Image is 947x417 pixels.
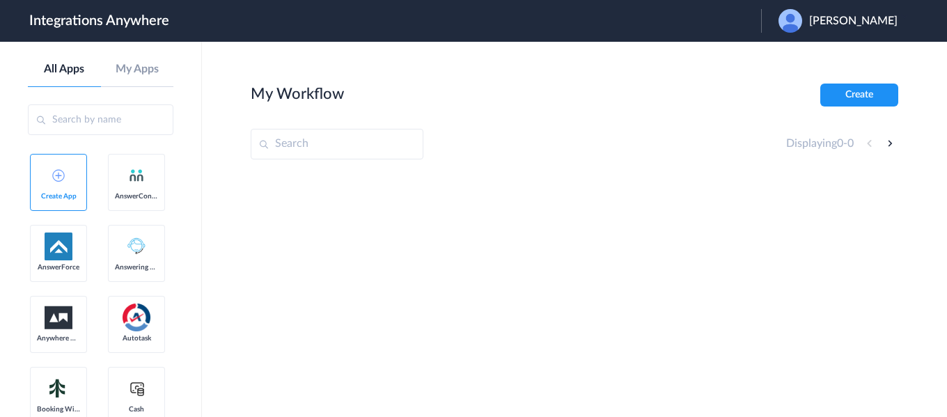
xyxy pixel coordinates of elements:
[101,63,174,76] a: My Apps
[37,405,80,414] span: Booking Widget
[28,63,101,76] a: All Apps
[251,85,344,103] h2: My Workflow
[37,334,80,343] span: Anywhere Works
[123,304,150,331] img: autotask.png
[45,233,72,260] img: af-app-logo.svg
[115,263,158,272] span: Answering Service
[128,380,146,397] img: cash-logo.svg
[115,405,158,414] span: Cash
[29,13,169,29] h1: Integrations Anywhere
[778,9,802,33] img: user.png
[128,167,145,184] img: answerconnect-logo.svg
[28,104,173,135] input: Search by name
[837,138,843,149] span: 0
[115,334,158,343] span: Autotask
[251,129,423,159] input: Search
[820,84,898,107] button: Create
[37,263,80,272] span: AnswerForce
[847,138,854,149] span: 0
[115,192,158,200] span: AnswerConnect
[45,376,72,401] img: Setmore_Logo.svg
[45,306,72,329] img: aww.png
[123,233,150,260] img: Answering_service.png
[809,15,898,28] span: [PERSON_NAME]
[37,192,80,200] span: Create App
[786,137,854,150] h4: Displaying -
[52,169,65,182] img: add-icon.svg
